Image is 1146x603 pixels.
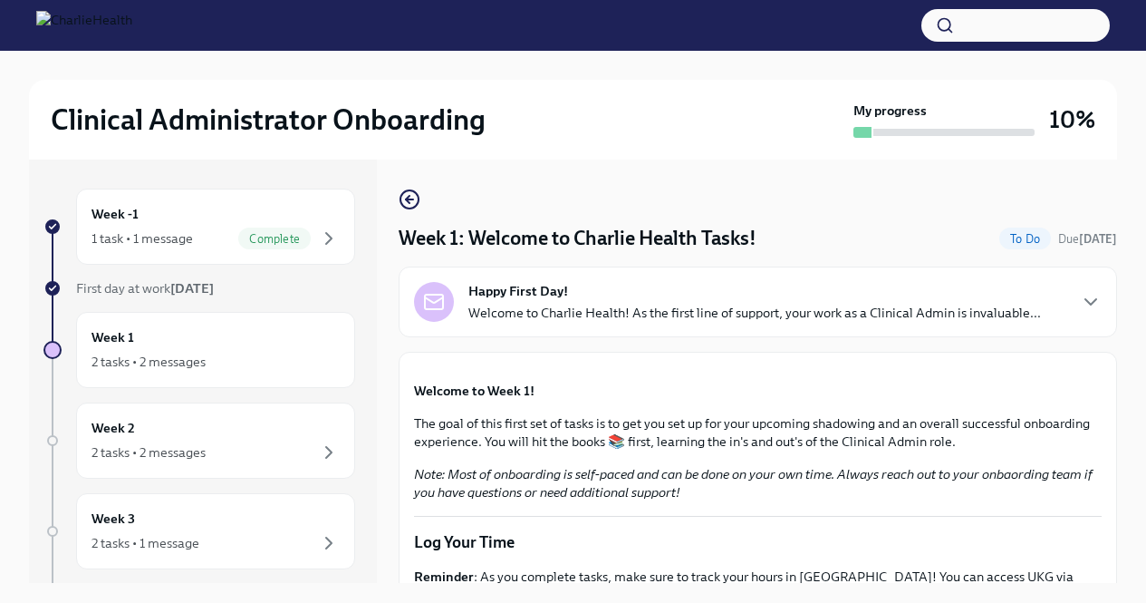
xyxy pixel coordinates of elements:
a: Week 22 tasks • 2 messages [43,403,355,479]
a: Week 32 tasks • 1 message [43,493,355,569]
strong: [DATE] [170,280,214,297]
strong: [DATE] [1079,232,1117,246]
h2: Clinical Administrator Onboarding [51,102,486,138]
p: Welcome to Charlie Health! As the first line of support, your work as a Clinical Admin is invalua... [468,304,1041,322]
div: 2 tasks • 2 messages [91,353,206,371]
p: The goal of this first set of tasks is to get you set up for your upcoming shadowing and an overa... [414,414,1102,451]
img: CharlieHealth [36,11,132,40]
div: 1 task • 1 message [91,229,193,248]
span: Due [1058,232,1117,246]
em: Note: Most of onboarding is self-paced and can be done on your own time. Always reach out to your... [414,466,1093,501]
h6: Week 3 [91,509,135,529]
a: Week 12 tasks • 2 messages [43,312,355,388]
div: 2 tasks • 1 message [91,534,199,552]
span: Complete [238,232,311,246]
strong: Reminder [414,569,474,585]
p: Log Your Time [414,531,1102,553]
h6: Week 2 [91,418,135,438]
div: 2 tasks • 2 messages [91,443,206,462]
a: First day at work[DATE] [43,279,355,297]
span: To Do [999,232,1051,246]
h3: 10% [1049,103,1095,136]
a: Week -11 task • 1 messageComplete [43,189,355,265]
span: First day at work [76,280,214,297]
h6: Week 1 [91,327,134,347]
h6: Week -1 [91,204,139,224]
strong: My progress [853,102,927,120]
strong: Happy First Day! [468,282,568,300]
h4: Week 1: Welcome to Charlie Health Tasks! [399,225,756,252]
strong: Welcome to Week 1! [414,383,534,399]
